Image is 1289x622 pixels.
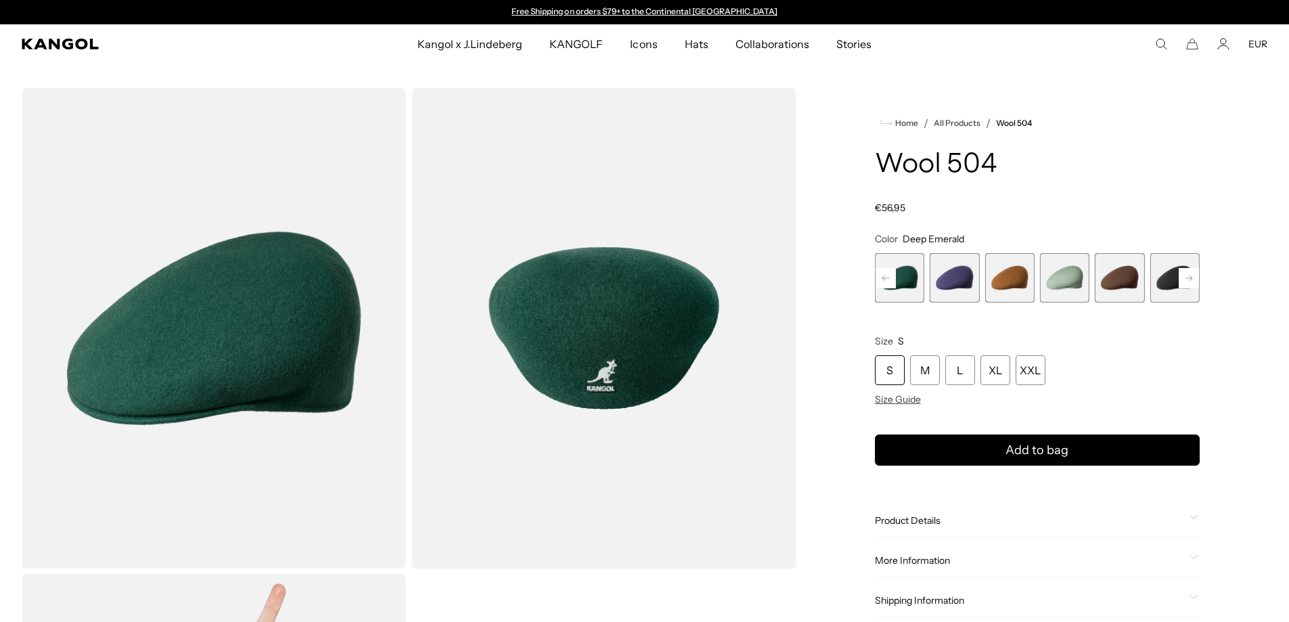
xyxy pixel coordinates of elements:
button: Cart [1186,38,1198,50]
a: Collaborations [722,24,823,64]
span: KANGOLF [549,24,603,64]
span: S [898,335,904,347]
span: Deep Emerald [903,233,964,245]
span: Kangol x J.Lindeberg [417,24,523,64]
a: Kangol x J.Lindeberg [404,24,537,64]
span: Color [875,233,898,245]
a: Hats [671,24,722,64]
a: Stories [823,24,885,64]
summary: Search here [1155,38,1167,50]
span: More Information [875,554,1183,567]
span: Add to bag [1005,441,1068,460]
div: 1 of 2 [505,7,784,18]
span: Stories [836,24,872,64]
slideshow-component: Announcement bar [505,7,784,18]
div: 9 of 21 [1150,253,1200,303]
div: S [875,355,905,385]
label: Hazy Indigo [930,253,979,303]
a: All Products [934,118,980,128]
img: color-deep-emerald [22,88,406,569]
div: Announcement [505,7,784,18]
span: Product Details [875,514,1183,527]
span: Collaborations [736,24,809,64]
span: Shipping Information [875,594,1183,606]
label: Sage Green [1040,253,1089,303]
span: €56,95 [875,202,905,214]
div: L [945,355,975,385]
span: Icons [630,24,657,64]
li: / [918,115,928,131]
a: Kangol [22,39,276,49]
button: EUR [1248,38,1267,50]
div: 4 of 21 [875,253,924,303]
div: 5 of 21 [930,253,979,303]
button: Add to bag [875,435,1200,466]
a: Wool 504 [996,118,1032,128]
label: Deep Emerald [875,253,924,303]
nav: breadcrumbs [875,115,1200,131]
a: Home [880,117,918,129]
li: / [980,115,991,131]
span: Home [892,118,918,128]
a: Icons [616,24,671,64]
label: Tobacco [1095,253,1144,303]
h1: Wool 504 [875,150,1200,180]
div: 7 of 21 [1040,253,1089,303]
div: 6 of 21 [985,253,1034,303]
div: M [910,355,940,385]
div: XXL [1016,355,1045,385]
label: Black [1150,253,1200,303]
div: 8 of 21 [1095,253,1144,303]
img: color-deep-emerald [411,88,796,569]
a: KANGOLF [536,24,616,64]
div: XL [980,355,1010,385]
span: Size Guide [875,393,921,405]
a: Free Shipping on orders $79+ to the Continental [GEOGRAPHIC_DATA] [512,6,777,16]
label: Rustic Caramel [985,253,1034,303]
a: Account [1217,38,1229,50]
span: Size [875,335,893,347]
span: Hats [685,24,708,64]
